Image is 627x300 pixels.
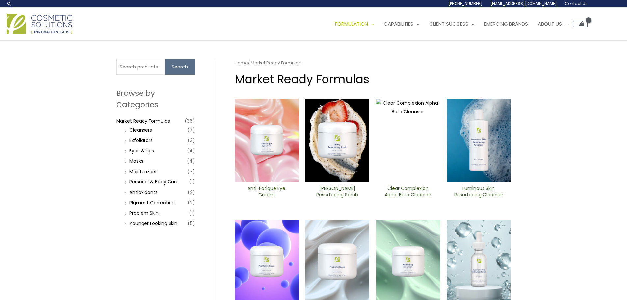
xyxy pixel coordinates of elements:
a: Eyes & Lips [129,148,154,154]
a: Exfoliators [129,137,153,144]
button: Search [165,59,195,75]
span: [EMAIL_ADDRESS][DOMAIN_NAME] [490,1,557,6]
h1: Market Ready Formulas [235,71,511,87]
a: View Shopping Cart, empty [573,21,588,27]
a: Problem Skin [129,210,159,216]
a: Masks [129,158,143,164]
img: Luminous Skin Resurfacing ​Cleanser [447,99,511,182]
span: (2) [188,188,195,197]
a: Emerging Brands [479,14,533,34]
a: Personal & Body Care [129,178,179,185]
nav: Site Navigation [325,14,588,34]
a: Formulation [330,14,379,34]
h2: Anti-Fatigue Eye Cream [240,185,293,198]
span: [PHONE_NUMBER] [448,1,483,6]
span: (3) [188,136,195,145]
span: (7) [187,167,195,176]
a: Capabilities [379,14,424,34]
a: Luminous Skin Resurfacing ​Cleanser [452,185,505,200]
h2: Clear Complexion Alpha Beta ​Cleanser [381,185,434,198]
h2: Luminous Skin Resurfacing ​Cleanser [452,185,505,198]
input: Search products… [116,59,165,75]
h2: [PERSON_NAME] Resurfacing Scrub [311,185,364,198]
span: Contact Us [565,1,588,6]
span: Capabilities [384,20,413,27]
span: (5) [188,219,195,228]
span: (2) [188,198,195,207]
img: Anti Fatigue Eye Cream [235,99,299,182]
span: (1) [189,177,195,186]
a: Client Success [424,14,479,34]
a: Moisturizers [129,168,156,175]
span: (7) [187,125,195,135]
a: Search icon link [7,1,12,6]
span: (36) [185,116,195,125]
a: Clear Complexion Alpha Beta ​Cleanser [381,185,434,200]
a: [PERSON_NAME] Resurfacing Scrub [311,185,364,200]
a: Antioxidants [129,189,158,196]
a: Anti-Fatigue Eye Cream [240,185,293,200]
span: Emerging Brands [484,20,528,27]
a: PIgment Correction [129,199,175,206]
span: Client Success [429,20,468,27]
a: Cleansers [129,127,152,133]
span: (1) [189,208,195,218]
img: Cosmetic Solutions Logo [7,14,72,34]
img: Berry Resurfacing Scrub [305,99,369,182]
a: Home [235,60,248,66]
span: About Us [538,20,562,27]
span: (4) [187,156,195,166]
a: About Us [533,14,573,34]
span: Formulation [335,20,368,27]
a: Market Ready Formulas [116,118,170,124]
a: Younger Looking Skin [129,220,177,227]
h2: Browse by Categories [116,88,195,110]
img: Clear Complexion Alpha Beta ​Cleanser [376,99,440,182]
nav: Breadcrumb [235,59,511,67]
span: (4) [187,146,195,155]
